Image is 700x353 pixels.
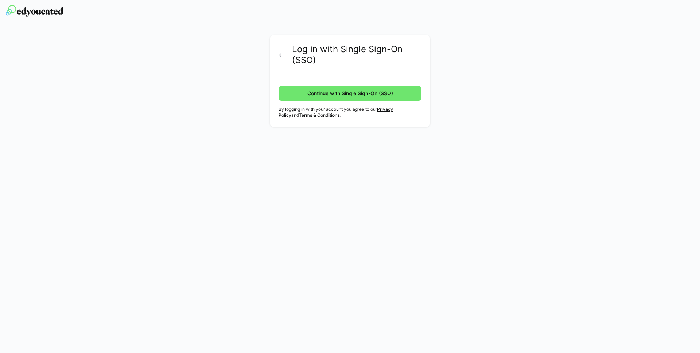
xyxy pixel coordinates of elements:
[279,106,393,118] a: Privacy Policy
[299,112,339,118] a: Terms & Conditions
[279,106,421,118] p: By logging in with your account you agree to our and .
[306,90,394,97] span: Continue with Single Sign-On (SSO)
[6,5,63,17] img: edyoucated
[279,86,421,101] button: Continue with Single Sign-On (SSO)
[292,44,421,66] h2: Log in with Single Sign-On (SSO)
